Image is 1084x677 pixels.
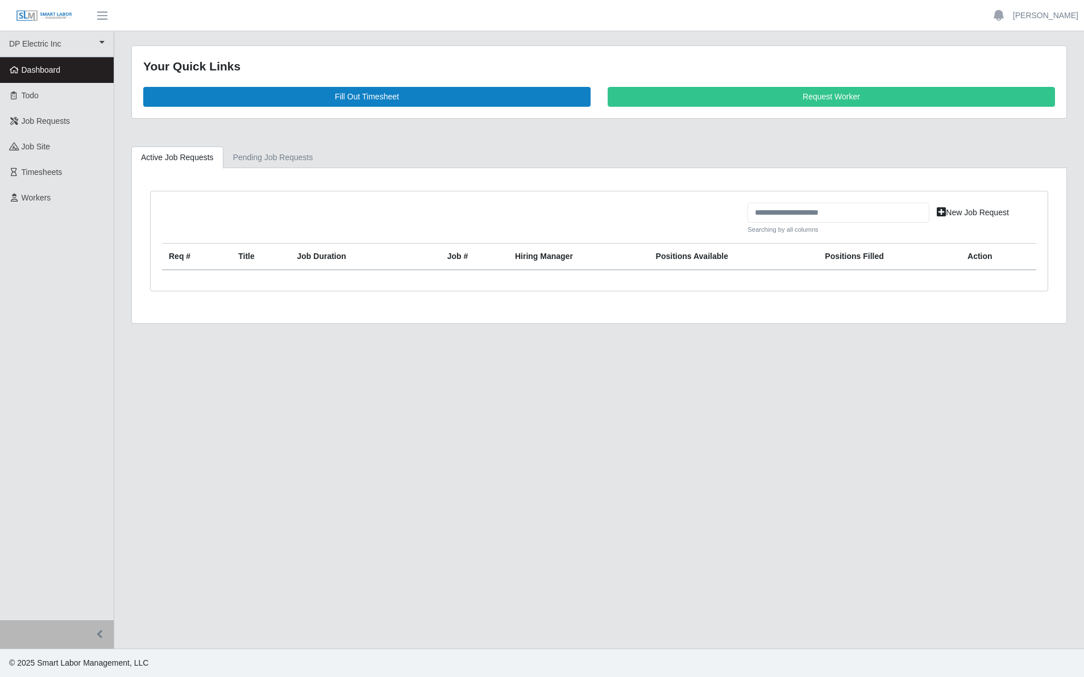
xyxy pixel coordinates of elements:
[441,244,508,270] th: Job #
[131,147,223,169] a: Active Job Requests
[9,658,148,667] span: © 2025 Smart Labor Management, LLC
[16,10,73,22] img: SLM Logo
[22,116,70,126] span: Job Requests
[747,225,929,235] small: Searching by all columns
[143,57,1055,76] div: Your Quick Links
[22,193,51,202] span: Workers
[1013,10,1078,22] a: [PERSON_NAME]
[22,142,51,151] span: job site
[818,244,961,270] th: Positions Filled
[929,203,1016,223] a: New Job Request
[649,244,819,270] th: Positions Available
[22,168,63,177] span: Timesheets
[22,65,61,74] span: Dashboard
[961,244,1036,270] th: Action
[290,244,414,270] th: Job Duration
[22,91,39,100] span: Todo
[162,244,231,270] th: Req #
[508,244,649,270] th: Hiring Manager
[223,147,323,169] a: Pending Job Requests
[608,87,1055,107] a: Request Worker
[143,87,591,107] a: Fill Out Timesheet
[231,244,290,270] th: Title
